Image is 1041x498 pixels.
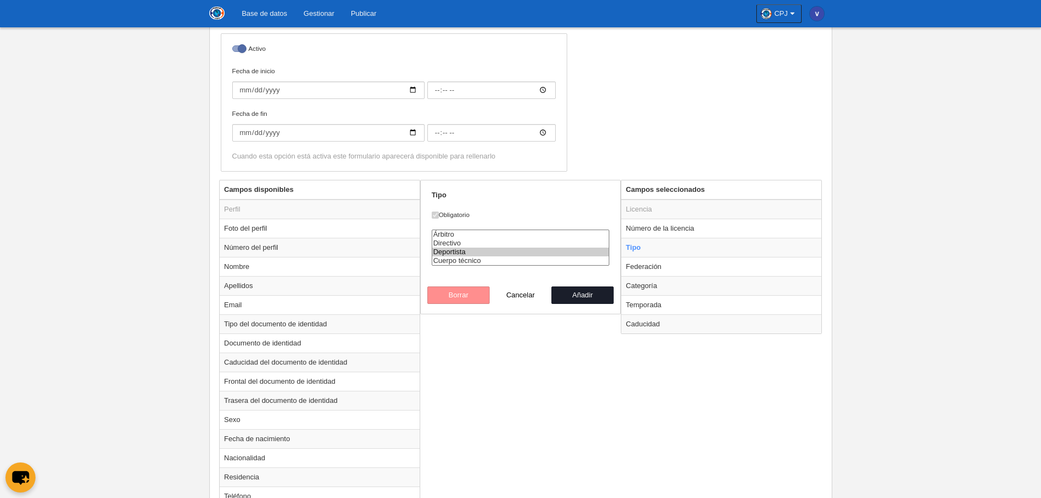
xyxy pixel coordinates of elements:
[220,257,420,276] td: Nombre
[432,248,609,256] option: Deportista
[551,286,614,304] button: Añadir
[5,462,36,493] button: chat-button
[232,151,556,161] div: Cuando esta opción está activa este formulario aparecerá disponible para rellenarlo
[427,124,556,142] input: Fecha de fin
[209,7,225,20] img: CPJ
[220,238,420,257] td: Número del perfil
[232,44,556,56] label: Activo
[621,200,821,219] td: Licencia
[432,212,439,219] input: Obligatorio
[220,276,420,295] td: Apellidos
[220,180,420,200] th: Campos disponibles
[232,66,556,99] label: Fecha de inicio
[232,81,425,99] input: Fecha de inicio
[220,372,420,391] td: Frontal del documento de identidad
[220,295,420,314] td: Email
[220,219,420,238] td: Foto del perfil
[232,109,556,142] label: Fecha de fin
[621,180,821,200] th: Campos seleccionados
[774,8,788,19] span: CPJ
[432,239,609,248] option: Directivo
[756,4,802,23] a: CPJ
[232,124,425,142] input: Fecha de fin
[427,81,556,99] input: Fecha de inicio
[220,429,420,448] td: Fecha de nacimiento
[621,238,821,257] td: Tipo
[220,467,420,487] td: Residencia
[621,276,821,295] td: Categoría
[220,410,420,429] td: Sexo
[621,314,821,333] td: Caducidad
[220,353,420,372] td: Caducidad del documento de identidad
[621,295,821,314] td: Temporada
[432,191,446,199] strong: Tipo
[810,7,824,21] img: c2l6ZT0zMHgzMCZmcz05JnRleHQ9ViZiZz0zOTQ5YWI%3D.png
[621,257,821,276] td: Federación
[761,8,772,19] img: OahAUokjtesP.30x30.jpg
[220,333,420,353] td: Documento de identidad
[220,391,420,410] td: Trasera del documento de identidad
[220,200,420,219] td: Perfil
[432,210,610,220] label: Obligatorio
[220,314,420,333] td: Tipo del documento de identidad
[432,256,609,265] option: Cuerpo técnico
[432,230,609,239] option: Árbitro
[621,219,821,238] td: Número de la licencia
[220,448,420,467] td: Nacionalidad
[490,286,552,304] button: Cancelar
